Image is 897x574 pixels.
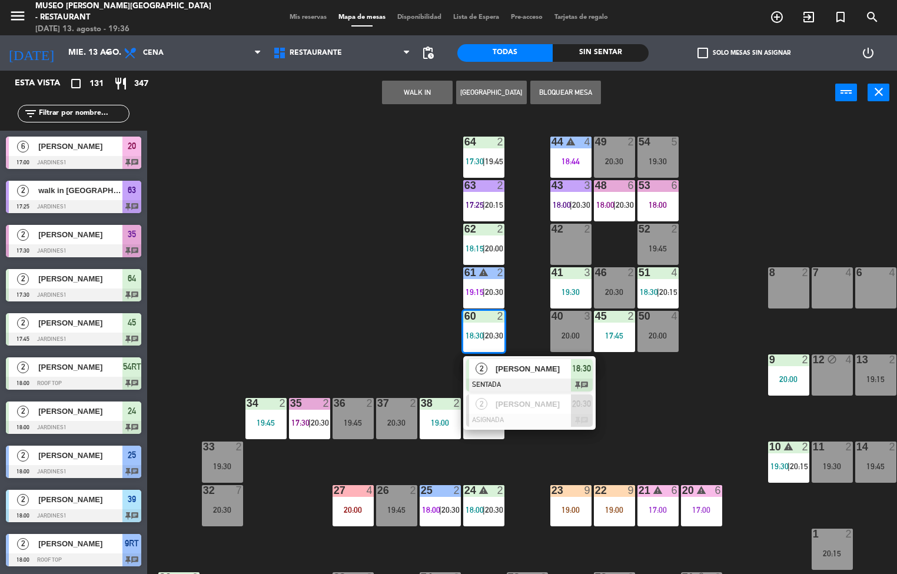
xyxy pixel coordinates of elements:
div: 50 [639,311,639,321]
div: 2 [497,485,504,496]
span: 18:30 [466,331,484,340]
div: 2 [802,442,809,452]
button: [GEOGRAPHIC_DATA] [456,81,527,104]
span: | [788,462,790,471]
div: 2 [410,485,417,496]
div: 52 [639,224,639,234]
div: 19:45 [637,244,679,253]
span: 39 [128,492,136,506]
input: Filtrar por nombre... [38,107,129,120]
div: 19:45 [855,462,896,470]
span: 2 [17,494,29,506]
i: restaurant [114,77,128,91]
div: 51 [639,267,639,278]
i: add_circle_outline [770,10,784,24]
span: [PERSON_NAME] [38,537,122,550]
span: 2 [17,229,29,241]
div: Esta vista [6,77,85,91]
i: warning [653,485,663,495]
div: 22 [595,485,596,496]
span: 25 [128,448,136,462]
span: 17:30 [466,157,484,166]
div: 19:00 [594,506,635,514]
span: Disponibilidad [391,14,447,21]
div: 2 [366,398,373,409]
span: Tarjetas de regalo [549,14,614,21]
div: 4 [366,485,373,496]
span: 18:30 [572,361,591,376]
span: 17:30 [291,418,310,427]
i: warning [479,485,489,495]
div: 2 [627,311,634,321]
div: 19:00 [550,506,592,514]
div: 20:30 [376,419,417,427]
div: 20:30 [202,506,243,514]
div: 20:15 [812,549,853,558]
div: 19:45 [376,506,417,514]
div: 19:45 [333,419,374,427]
span: 18:00 [466,505,484,515]
div: 20:00 [333,506,374,514]
span: 20:30 [485,505,503,515]
div: 17:45 [594,331,635,340]
span: 63 [128,183,136,197]
div: 2 [845,442,852,452]
i: warning [783,442,793,452]
div: 17:00 [681,506,722,514]
span: 20:30 [441,505,460,515]
div: 45 [595,311,596,321]
div: 20:30 [594,288,635,296]
div: 19:30 [550,288,592,296]
span: 2 [17,185,29,197]
div: 49 [595,137,596,147]
button: menu [9,7,26,29]
span: [PERSON_NAME] [38,405,122,417]
span: Cena [143,49,164,57]
div: 6 [671,180,678,191]
div: 4 [584,137,591,147]
span: 20:30 [311,418,329,427]
span: | [483,505,485,515]
div: 2 [497,311,504,321]
div: Todas [457,44,553,62]
span: | [613,200,616,210]
span: | [483,331,485,340]
div: 9 [627,485,634,496]
div: 9 [584,485,591,496]
span: Mis reservas [284,14,333,21]
div: 35 [290,398,291,409]
i: warning [479,267,489,277]
i: power_input [839,85,853,99]
span: 20:30 [616,200,634,210]
div: 19:30 [637,157,679,165]
span: | [308,418,311,427]
label: Solo mesas sin asignar [697,48,790,58]
div: 20:00 [637,331,679,340]
div: 20:30 [594,157,635,165]
div: 19:45 [245,419,287,427]
div: 2 [453,485,460,496]
div: 26 [377,485,378,496]
span: 19:15 [466,287,484,297]
div: 2 [497,137,504,147]
span: 2 [17,273,29,285]
div: 3 [584,267,591,278]
div: 2 [627,137,634,147]
div: 4 [889,267,896,278]
div: 53 [639,180,639,191]
div: 2 [279,398,286,409]
span: [PERSON_NAME] [38,361,122,373]
span: 20:30 [572,200,590,210]
div: 3 [584,180,591,191]
span: 20:15 [485,200,503,210]
span: 35 [128,227,136,241]
i: menu [9,7,26,25]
